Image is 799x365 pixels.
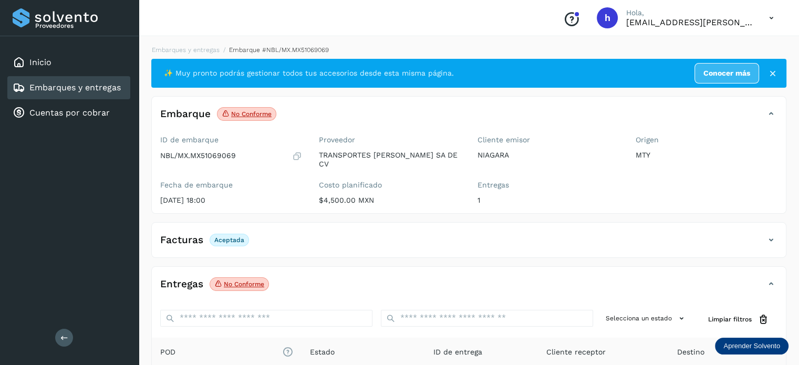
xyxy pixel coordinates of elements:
span: POD [160,347,293,358]
nav: breadcrumb [151,45,786,55]
span: Limpiar filtros [708,315,752,324]
label: ID de embarque [160,135,302,144]
span: Embarque #NBL/MX.MX51069069 [229,46,329,54]
div: FacturasAceptada [152,231,786,257]
p: Proveedores [35,22,126,29]
a: Embarques y entregas [152,46,220,54]
p: Hola, [626,8,752,17]
button: Selecciona un estado [601,310,691,327]
h4: Entregas [160,278,203,290]
label: Origen [636,135,777,144]
label: Fecha de embarque [160,181,302,190]
p: Aprender Solvento [723,342,780,350]
div: Cuentas por cobrar [7,101,130,124]
p: No conforme [231,110,272,118]
h4: Embarque [160,108,211,120]
p: Aceptada [214,236,244,244]
p: NBL/MX.MX51069069 [160,151,236,160]
span: Destino [677,347,704,358]
p: $4,500.00 MXN [319,196,461,205]
label: Proveedor [319,135,461,144]
span: ID de entrega [433,347,482,358]
span: Cliente receptor [546,347,606,358]
p: TRANSPORTES [PERSON_NAME] SA DE CV [319,151,461,169]
a: Conocer más [694,63,759,84]
p: [DATE] 18:00 [160,196,302,205]
label: Cliente emisor [478,135,619,144]
a: Cuentas por cobrar [29,108,110,118]
div: Aprender Solvento [715,338,788,354]
a: Inicio [29,57,51,67]
label: Entregas [478,181,619,190]
p: 1 [478,196,619,205]
a: Embarques y entregas [29,82,121,92]
label: Costo planificado [319,181,461,190]
div: Embarques y entregas [7,76,130,99]
h4: Facturas [160,234,203,246]
span: Estado [310,347,335,358]
div: EmbarqueNo conforme [152,105,786,131]
span: ✨ Muy pronto podrás gestionar todos tus accesorios desde esta misma página. [164,68,454,79]
p: hpichardo@karesan.com.mx [626,17,752,27]
p: No conforme [224,280,264,288]
div: Inicio [7,51,130,74]
button: Limpiar filtros [700,310,777,329]
div: EntregasNo conforme [152,275,786,301]
p: NIAGARA [478,151,619,160]
p: MTY [636,151,777,160]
